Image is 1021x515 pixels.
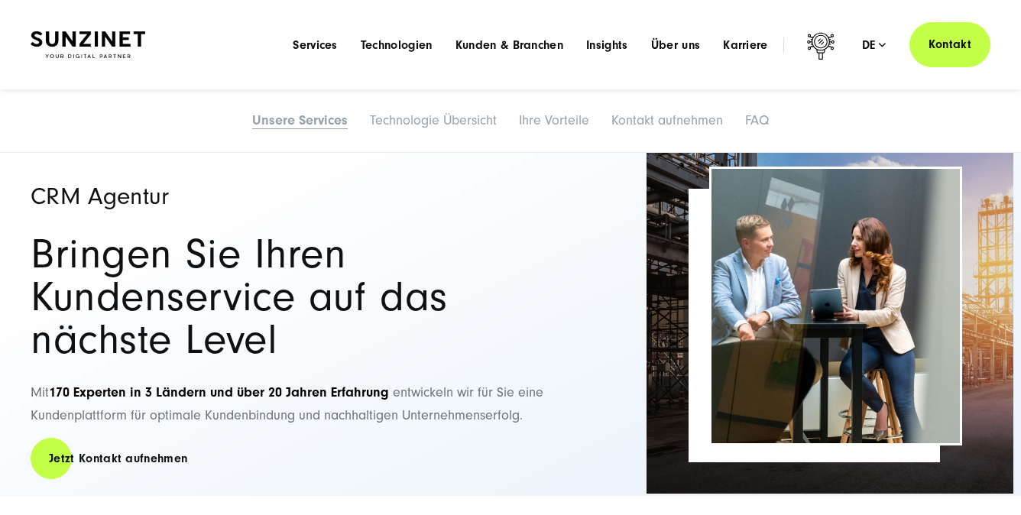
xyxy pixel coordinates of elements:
[519,112,589,128] a: Ihre Vorteile
[586,37,628,53] a: Insights
[909,22,990,67] a: Kontakt
[711,169,960,443] img: CRM Agentur Header | Kunde und Berater besprechen etwas an einem Laptop
[252,112,348,128] a: Unsere Services
[31,184,566,209] h1: CRM Agentur
[49,384,389,400] strong: 170 Experten in 3 Ländern und über 20 Jahren Erfahrung
[31,31,145,58] img: SUNZINET Full Service Digital Agentur
[31,127,566,496] div: Mit entwickeln wir für Sie eine Kundenplattform für optimale Kundenbindung und nachhaltigen Unter...
[651,37,701,53] a: Über uns
[455,37,563,53] a: Kunden & Branchen
[611,112,723,128] a: Kontakt aufnehmen
[370,112,497,128] a: Technologie Übersicht
[647,127,1013,494] img: Full-Service CRM Agentur SUNZINET
[293,37,338,53] a: Services
[361,37,433,53] a: Technologien
[31,437,206,481] a: Jetzt Kontakt aufnehmen
[862,37,886,53] div: de
[31,233,566,361] h2: Bringen Sie Ihren Kundenservice auf das nächste Level
[723,37,768,53] a: Karriere
[745,112,769,128] a: FAQ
